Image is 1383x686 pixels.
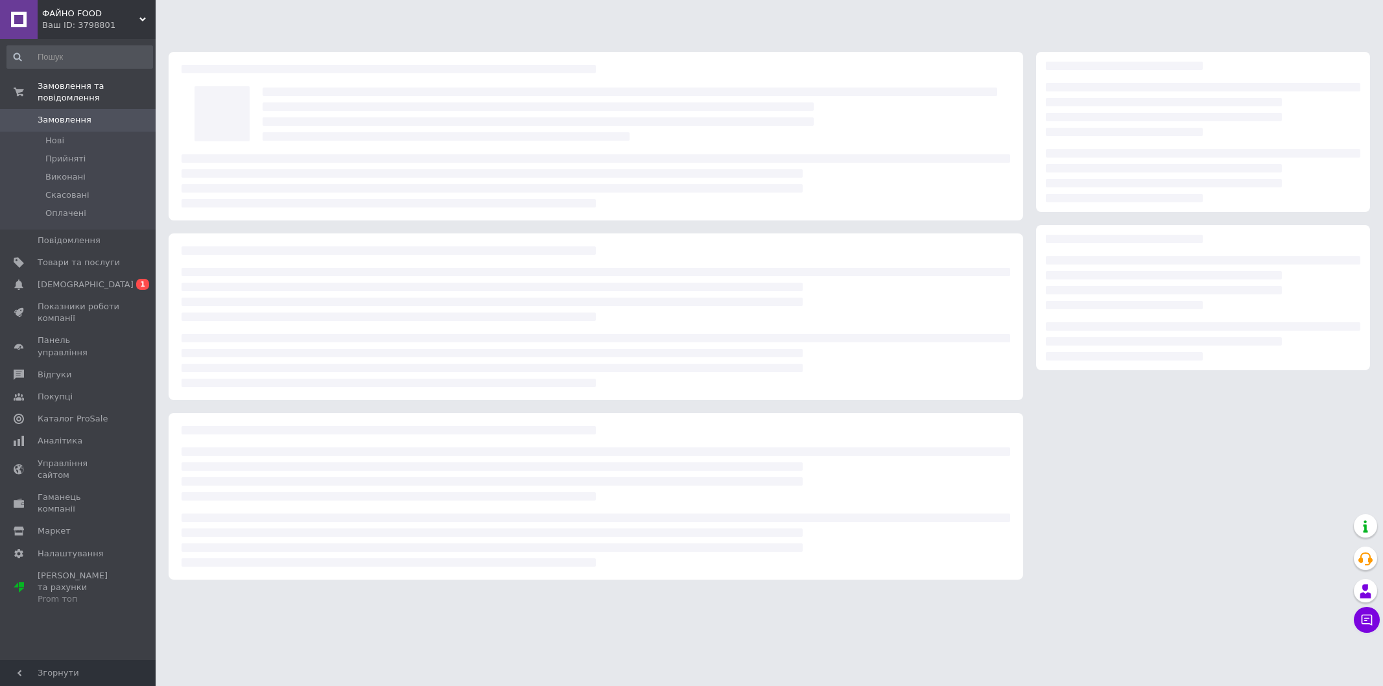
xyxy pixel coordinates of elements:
span: Гаманець компанії [38,491,120,515]
span: ФАЙНО FOOD [42,8,139,19]
span: Маркет [38,525,71,537]
span: Відгуки [38,369,71,381]
span: [DEMOGRAPHIC_DATA] [38,279,134,290]
span: Товари та послуги [38,257,120,268]
input: Пошук [6,45,153,69]
div: Ваш ID: 3798801 [42,19,156,31]
span: [PERSON_NAME] та рахунки [38,570,120,606]
span: Прийняті [45,153,86,165]
div: Prom топ [38,593,120,605]
span: Показники роботи компанії [38,301,120,324]
span: Управління сайтом [38,458,120,481]
span: Оплачені [45,207,86,219]
span: Панель управління [38,335,120,358]
button: Чат з покупцем [1354,607,1380,633]
span: Замовлення [38,114,91,126]
span: Покупці [38,391,73,403]
span: Скасовані [45,189,89,201]
span: 1 [136,279,149,290]
span: Аналітика [38,435,82,447]
span: Замовлення та повідомлення [38,80,156,104]
span: Повідомлення [38,235,100,246]
span: Налаштування [38,548,104,560]
span: Каталог ProSale [38,413,108,425]
span: Нові [45,135,64,147]
span: Виконані [45,171,86,183]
